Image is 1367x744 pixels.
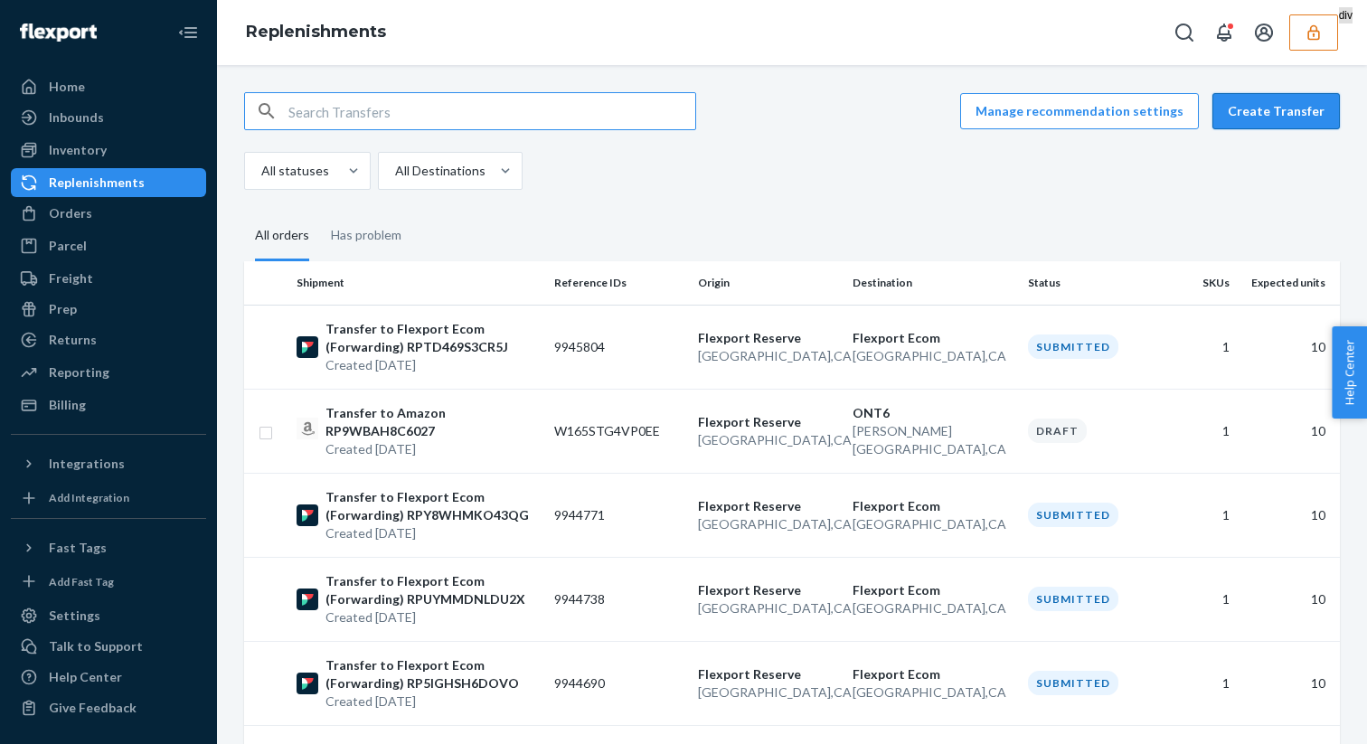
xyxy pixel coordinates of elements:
[49,490,129,505] div: Add Integration
[49,668,122,686] div: Help Center
[49,331,97,349] div: Returns
[325,440,540,458] p: Created [DATE]
[853,683,1013,702] p: [GEOGRAPHIC_DATA] , CA
[49,300,77,318] div: Prep
[49,141,107,159] div: Inventory
[853,329,1013,347] p: Flexport Ecom
[325,356,540,374] p: Created [DATE]
[331,212,401,259] div: Has problem
[1164,641,1237,725] td: 1
[49,607,100,625] div: Settings
[11,391,206,419] a: Billing
[1021,261,1164,305] th: Status
[845,261,1021,305] th: Destination
[853,422,1013,458] p: [PERSON_NAME][GEOGRAPHIC_DATA] , CA
[49,539,107,557] div: Fast Tags
[1164,305,1237,389] td: 1
[547,557,691,641] td: 9944738
[49,396,86,414] div: Billing
[698,665,838,683] p: Flexport Reserve
[11,533,206,562] button: Fast Tags
[853,581,1013,599] p: Flexport Ecom
[698,515,838,533] p: [GEOGRAPHIC_DATA] , CA
[691,261,845,305] th: Origin
[11,199,206,228] a: Orders
[698,329,838,347] p: Flexport Reserve
[1237,473,1340,557] td: 10
[11,264,206,293] a: Freight
[49,574,114,589] div: Add Fast Tag
[1237,389,1340,473] td: 10
[11,168,206,197] a: Replenishments
[49,455,125,473] div: Integrations
[1206,14,1242,51] button: Open notifications
[1164,389,1237,473] td: 1
[11,485,206,511] a: Add Integration
[1164,473,1237,557] td: 1
[11,358,206,387] a: Reporting
[11,601,206,630] a: Settings
[1246,14,1282,51] button: Open account menu
[853,515,1013,533] p: [GEOGRAPHIC_DATA] , CA
[547,261,691,305] th: Reference IDs
[853,599,1013,617] p: [GEOGRAPHIC_DATA] , CA
[325,692,540,711] p: Created [DATE]
[1237,557,1340,641] td: 10
[960,93,1199,129] button: Manage recommendation settings
[853,347,1013,365] p: [GEOGRAPHIC_DATA] , CA
[261,162,329,180] div: All statuses
[325,404,540,440] p: Transfer to Amazon RP9WBAH8C6027
[698,581,838,599] p: Flexport Reserve
[1028,671,1118,695] div: Submitted
[11,449,206,478] button: Integrations
[11,103,206,132] a: Inbounds
[1164,261,1237,305] th: SKUs
[547,641,691,725] td: 9944690
[49,237,87,255] div: Parcel
[1028,334,1118,359] div: Submitted
[49,699,137,717] div: Give Feedback
[49,204,92,222] div: Orders
[1332,326,1367,419] button: Help Center
[1028,587,1118,611] div: Submitted
[49,78,85,96] div: Home
[547,389,691,473] td: W165STG4VP0EE
[325,572,540,608] p: Transfer to Flexport Ecom (Forwarding) RPUYMMDNLDU2X
[1028,503,1118,527] div: Submitted
[11,231,206,260] a: Parcel
[1237,641,1340,725] td: 10
[1028,419,1087,443] div: Draft
[11,136,206,165] a: Inventory
[1166,14,1202,51] button: Open Search Box
[289,261,547,305] th: Shipment
[49,637,143,655] div: Talk to Support
[698,431,838,449] p: [GEOGRAPHIC_DATA] , CA
[325,320,540,356] p: Transfer to Flexport Ecom (Forwarding) RPTD469S3CR5J
[11,72,206,101] a: Home
[11,570,206,595] a: Add Fast Tag
[698,497,838,515] p: Flexport Reserve
[11,632,206,661] a: Talk to Support
[547,305,691,389] td: 9945804
[49,363,109,381] div: Reporting
[325,656,540,692] p: Transfer to Flexport Ecom (Forwarding) RP5IGHSH6DOVO
[325,524,540,542] p: Created [DATE]
[1164,557,1237,641] td: 1
[49,108,104,127] div: Inbounds
[231,6,401,59] ol: breadcrumbs
[288,93,695,129] input: Search Transfers
[547,473,691,557] td: 9944771
[259,162,261,180] input: All statuses
[255,212,309,261] div: All orders
[853,665,1013,683] p: Flexport Ecom
[11,693,206,722] button: Give Feedback
[1237,305,1340,389] td: 10
[49,269,93,287] div: Freight
[20,24,97,42] img: Flexport logo
[393,162,395,180] input: All Destinations
[11,325,206,354] a: Returns
[11,295,206,324] a: Prep
[698,599,838,617] p: [GEOGRAPHIC_DATA] , CA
